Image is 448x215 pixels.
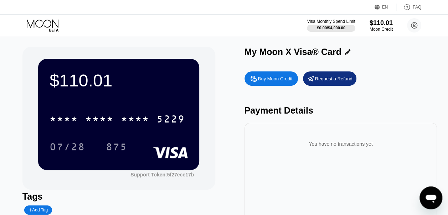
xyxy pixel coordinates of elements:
[244,71,298,86] div: Buy Moon Credit
[44,138,91,156] div: 07/28
[317,26,345,30] div: $0.00 / $4,000.00
[307,19,355,32] div: Visa Monthly Spend Limit$0.00/$4,000.00
[250,134,432,154] div: You have no transactions yet
[370,27,393,32] div: Moon Credit
[244,47,341,57] div: My Moon X Visa® Card
[382,5,388,10] div: EN
[413,5,421,10] div: FAQ
[130,172,194,177] div: Support Token: 5f27ece17b
[396,4,421,11] div: FAQ
[315,76,352,82] div: Request a Refund
[303,71,356,86] div: Request a Refund
[50,142,85,154] div: 07/28
[375,4,396,11] div: EN
[370,19,393,32] div: $110.01Moon Credit
[29,207,48,212] div: Add Tag
[130,172,194,177] div: Support Token:5f27ece17b
[370,19,393,27] div: $110.01
[419,186,442,209] iframe: Button to launch messaging window
[106,142,127,154] div: 875
[156,114,185,126] div: 5229
[244,105,437,116] div: Payment Details
[22,191,215,202] div: Tags
[24,205,52,215] div: Add Tag
[307,19,355,24] div: Visa Monthly Spend Limit
[258,76,293,82] div: Buy Moon Credit
[50,70,188,90] div: $110.01
[101,138,133,156] div: 875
